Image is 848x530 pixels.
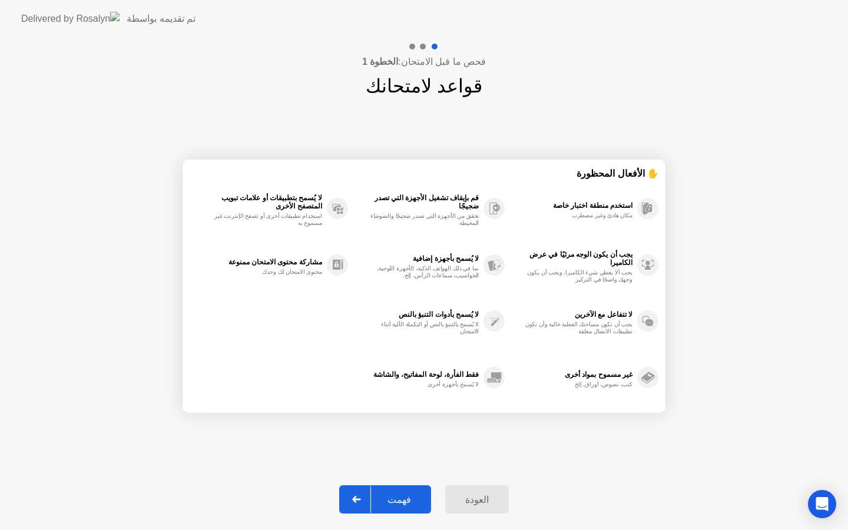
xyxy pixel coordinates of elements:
[808,490,836,518] div: Open Intercom Messenger
[354,310,479,319] div: لا يُسمح بأدوات التنبؤ بالنص
[196,258,322,266] div: مشاركة محتوى الامتحان ممنوعة
[511,310,632,319] div: لا تتفاعل مع الآخرين
[367,213,479,227] div: تحقق من الأجهزة التي تصدر ضجيجًا والضوضاء المحيطة
[511,201,632,210] div: استخدم منطقة اختبار خاصة
[367,265,479,279] div: بما في ذلك الهواتف الذكية، الأجهزة اللوحية، الحواسيب، سماعات الرأس، إلخ.
[354,254,479,263] div: لا يُسمح بأجهزة إضافية
[449,494,505,505] div: العودة
[445,485,509,514] button: العودة
[354,194,479,210] div: قم بإيقاف تشغيل الأجهزة التي تصدر ضجيجًا
[521,321,632,335] div: يجب أن تكون مساحتك الفعلية خالية وأن تكون تطبيقات الاتصال مغلقة
[366,72,482,100] h1: قواعد لامتحانك
[511,370,632,379] div: غير مسموح بمواد أخرى
[367,381,479,388] div: لا يُسمح بأجهزة أخرى
[521,212,632,219] div: مكان هادئ وغير مضطرب
[190,167,658,180] div: ✋ الأفعال المحظورة
[354,370,479,379] div: فقط الفأرة، لوحة المفاتيح، والشاشة
[21,12,120,25] img: Delivered by Rosalyn
[211,213,322,227] div: استخدام تطبيقات أخرى أو تصفح الإنترنت غير مسموح به
[367,321,479,335] div: لا يُسمح بالتنبؤ بالنص أو التكملة الآلية أثناء الامتحان
[211,269,322,276] div: محتوى الامتحان لك وحدك
[127,12,196,26] div: تم تقديمه بواسطة
[371,494,428,505] div: فهمت
[196,194,322,210] div: لا يُسمح بتطبيقات أو علامات تبويب المتصفح الأخرى
[339,485,431,514] button: فهمت
[521,269,632,283] div: يجب ألا يغطي شيء الكاميرا، ويجب أن يكون وجهك واضحًا في التركيز
[362,57,398,67] b: الخطوة 1
[362,55,486,69] h4: فحص ما قبل الامتحان:
[511,250,632,267] div: يجب أن يكون الوجه مرئيًا في عرض الكاميرا
[521,381,632,388] div: كتب، نصوص، أوراق، إلخ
